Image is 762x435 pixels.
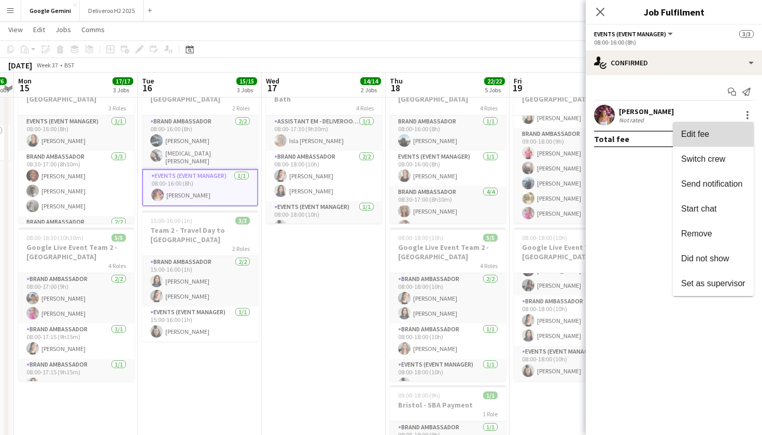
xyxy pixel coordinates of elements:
span: Remove [681,229,712,238]
button: Remove [673,221,754,246]
button: Set as supervisor [673,271,754,296]
span: Did not show [681,254,729,263]
span: Switch crew [681,155,725,163]
button: Send notification [673,172,754,197]
span: Set as supervisor [681,279,745,288]
button: Edit fee [673,122,754,147]
button: Did not show [673,246,754,271]
button: Start chat [673,197,754,221]
span: Edit fee [681,130,709,138]
button: Switch crew [673,147,754,172]
span: Start chat [681,204,716,213]
span: Send notification [681,179,742,188]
